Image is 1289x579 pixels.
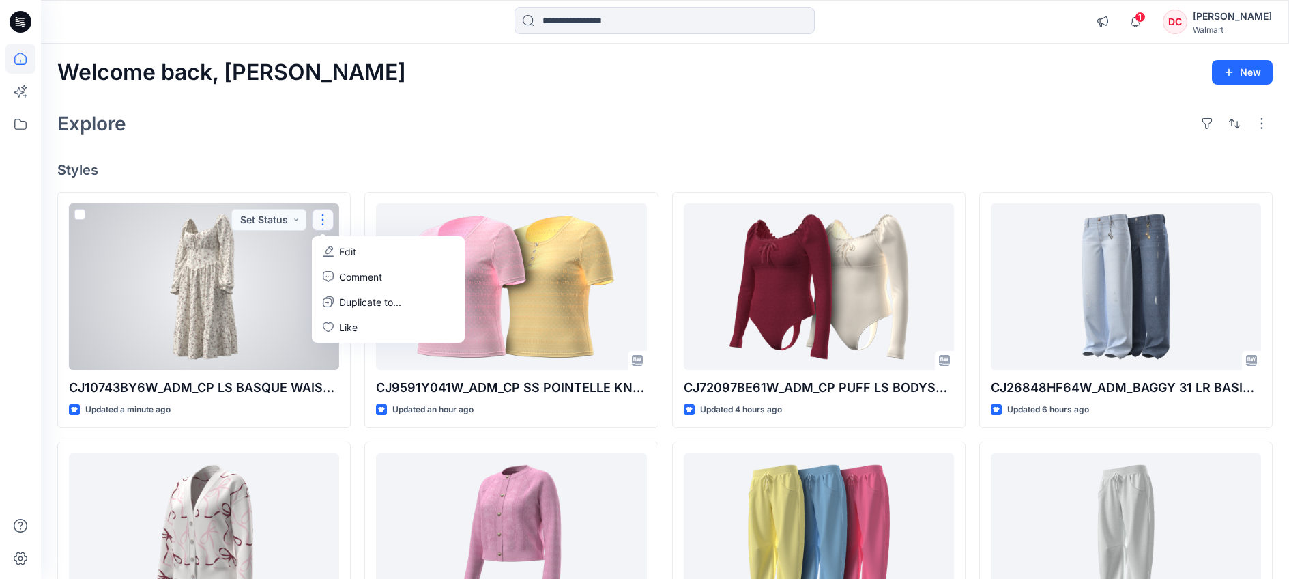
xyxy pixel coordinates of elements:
p: CJ26848HF64W_ADM_BAGGY 31 LR BASIC 5 PKT CHARMED [991,378,1261,397]
p: Like [339,320,358,335]
p: Updated an hour ago [392,403,474,417]
a: CJ72097BE61W_ADM_CP PUFF LS BODYSUIT [684,203,954,370]
p: Duplicate to... [339,295,401,309]
a: CJ10743BY6W_ADM_CP LS BASQUE WAIST DRESS [69,203,339,370]
div: [PERSON_NAME] [1193,8,1272,25]
h2: Explore [57,113,126,135]
a: CJ9591Y041W_ADM_CP SS POINTELLE KNIT TOP [376,203,646,370]
p: Edit [339,244,356,259]
button: New [1212,60,1273,85]
p: Updated a minute ago [85,403,171,417]
p: CJ10743BY6W_ADM_CP LS BASQUE WAIST DRESS [69,378,339,397]
a: Edit [315,239,462,264]
p: Updated 4 hours ago [700,403,782,417]
p: CJ9591Y041W_ADM_CP SS POINTELLE KNIT TOP [376,378,646,397]
h2: Welcome back, [PERSON_NAME] [57,60,406,85]
span: 1 [1135,12,1146,23]
a: CJ26848HF64W_ADM_BAGGY 31 LR BASIC 5 PKT CHARMED [991,203,1261,370]
div: DC [1163,10,1187,34]
p: Comment [339,270,382,284]
div: Walmart [1193,25,1272,35]
p: CJ72097BE61W_ADM_CP PUFF LS BODYSUIT [684,378,954,397]
h4: Styles [57,162,1273,178]
p: Updated 6 hours ago [1007,403,1089,417]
